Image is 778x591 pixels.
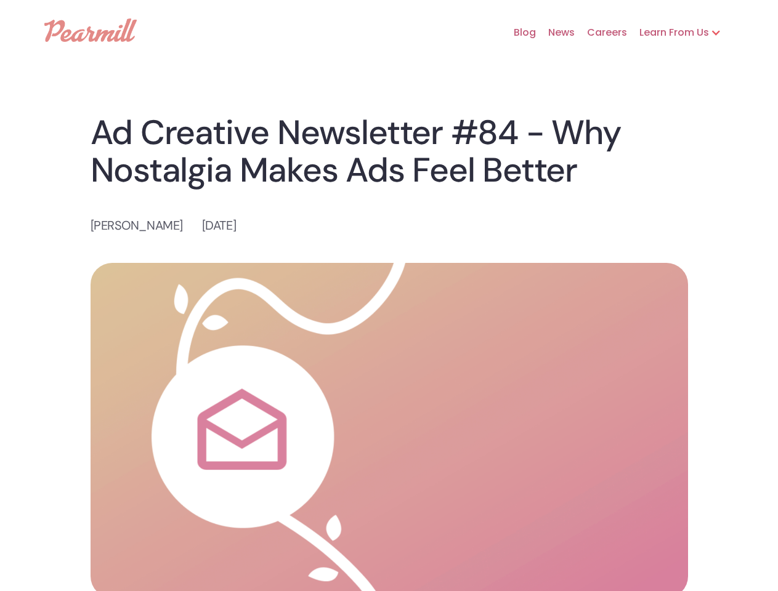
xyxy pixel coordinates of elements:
a: Careers [575,13,627,52]
div: Learn From Us [627,13,734,52]
p: [PERSON_NAME] [91,216,183,235]
a: Blog [501,13,536,52]
p: [DATE] [202,216,236,235]
h1: Ad Creative Newsletter #84 - Why Nostalgia Makes Ads Feel Better [91,114,688,188]
a: News [536,13,575,52]
div: Learn From Us [627,25,709,40]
